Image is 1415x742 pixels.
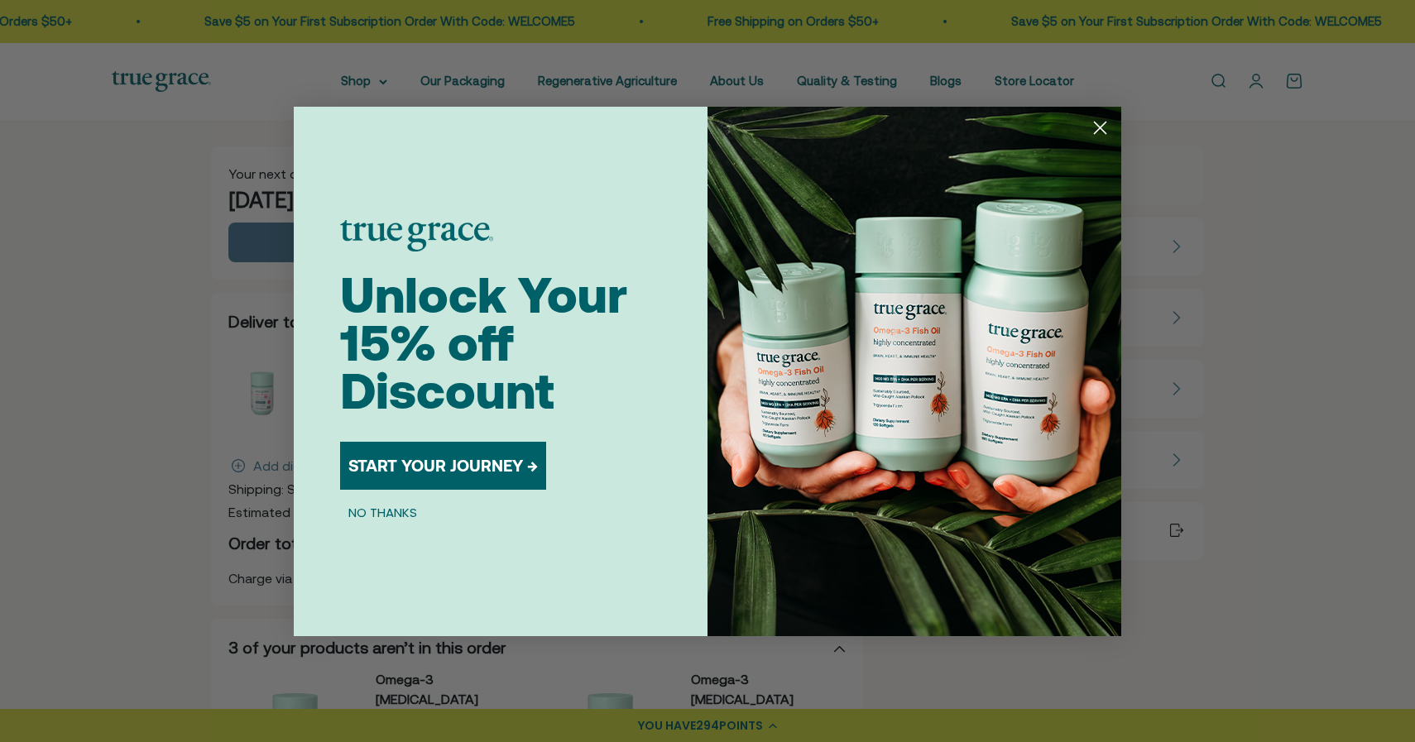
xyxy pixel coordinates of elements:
button: Close dialog [1086,113,1115,142]
img: logo placeholder [340,220,493,251]
span: Unlock Your 15% off Discount [340,266,627,419]
button: NO THANKS [340,503,425,523]
img: 098727d5-50f8-4f9b-9554-844bb8da1403.jpeg [707,107,1121,636]
button: START YOUR JOURNEY → [340,442,546,490]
